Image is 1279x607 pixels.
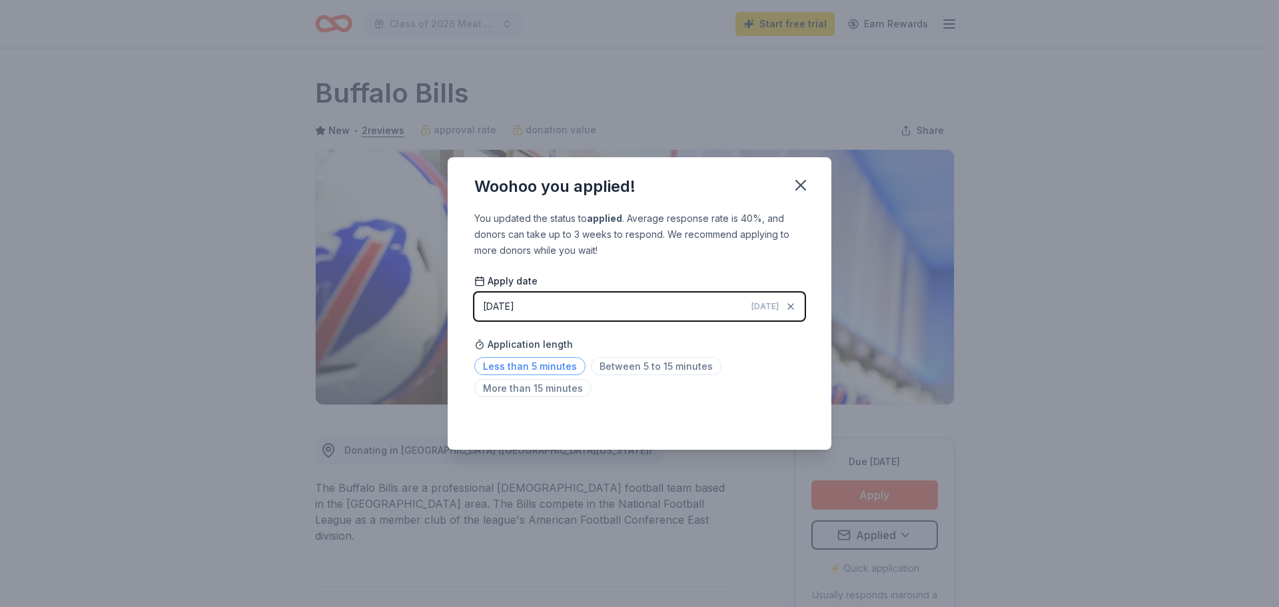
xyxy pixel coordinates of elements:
div: You updated the status to . Average response rate is 40%, and donors can take up to 3 weeks to re... [474,211,805,259]
span: Apply date [474,275,538,288]
span: Less than 5 minutes [474,357,586,375]
span: [DATE] [751,301,779,312]
span: More than 15 minutes [474,379,592,397]
div: [DATE] [483,299,514,314]
span: Application length [474,336,573,352]
b: applied [587,213,622,224]
span: Between 5 to 15 minutes [591,357,721,375]
div: Woohoo you applied! [474,176,636,197]
button: [DATE][DATE] [474,293,805,320]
